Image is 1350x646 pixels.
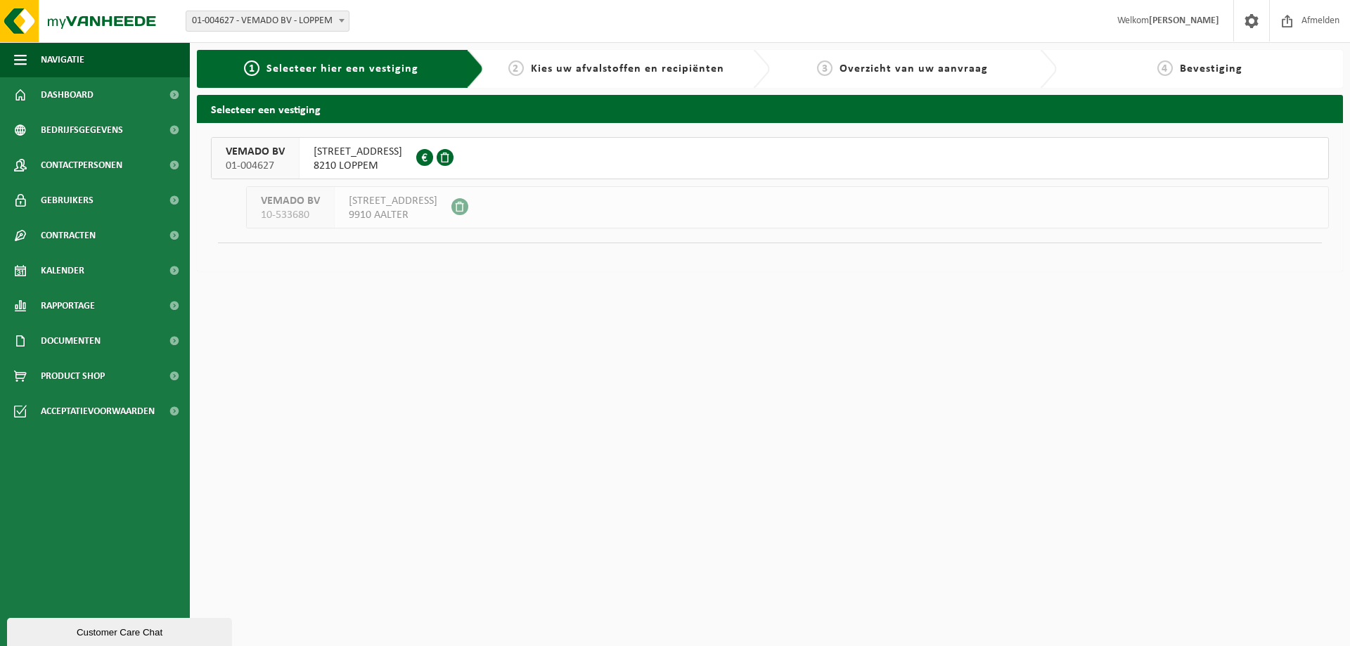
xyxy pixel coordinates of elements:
span: Dashboard [41,77,94,112]
span: 01-004627 - VEMADO BV - LOPPEM [186,11,349,31]
span: 9910 AALTER [349,208,437,222]
span: Selecteer hier een vestiging [266,63,418,75]
span: Documenten [41,323,101,358]
iframe: chat widget [7,615,235,646]
span: Rapportage [41,288,95,323]
span: Gebruikers [41,183,94,218]
span: Bevestiging [1180,63,1242,75]
span: Product Shop [41,358,105,394]
span: Bedrijfsgegevens [41,112,123,148]
span: 2 [508,60,524,76]
span: Kies uw afvalstoffen en recipiënten [531,63,724,75]
span: 3 [817,60,832,76]
span: Kalender [41,253,84,288]
button: VEMADO BV 01-004627 [STREET_ADDRESS]8210 LOPPEM [211,137,1329,179]
span: Navigatie [41,42,84,77]
span: Acceptatievoorwaarden [41,394,155,429]
span: Contracten [41,218,96,253]
span: 8210 LOPPEM [314,159,402,173]
span: VEMADO BV [226,145,285,159]
strong: [PERSON_NAME] [1149,15,1219,26]
span: 1 [244,60,259,76]
span: [STREET_ADDRESS] [349,194,437,208]
span: Contactpersonen [41,148,122,183]
h2: Selecteer een vestiging [197,95,1343,122]
span: 01-004627 - VEMADO BV - LOPPEM [186,11,349,32]
span: 4 [1157,60,1173,76]
span: VEMADO BV [261,194,320,208]
span: 01-004627 [226,159,285,173]
span: 10-533680 [261,208,320,222]
span: Overzicht van uw aanvraag [840,63,988,75]
span: [STREET_ADDRESS] [314,145,402,159]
